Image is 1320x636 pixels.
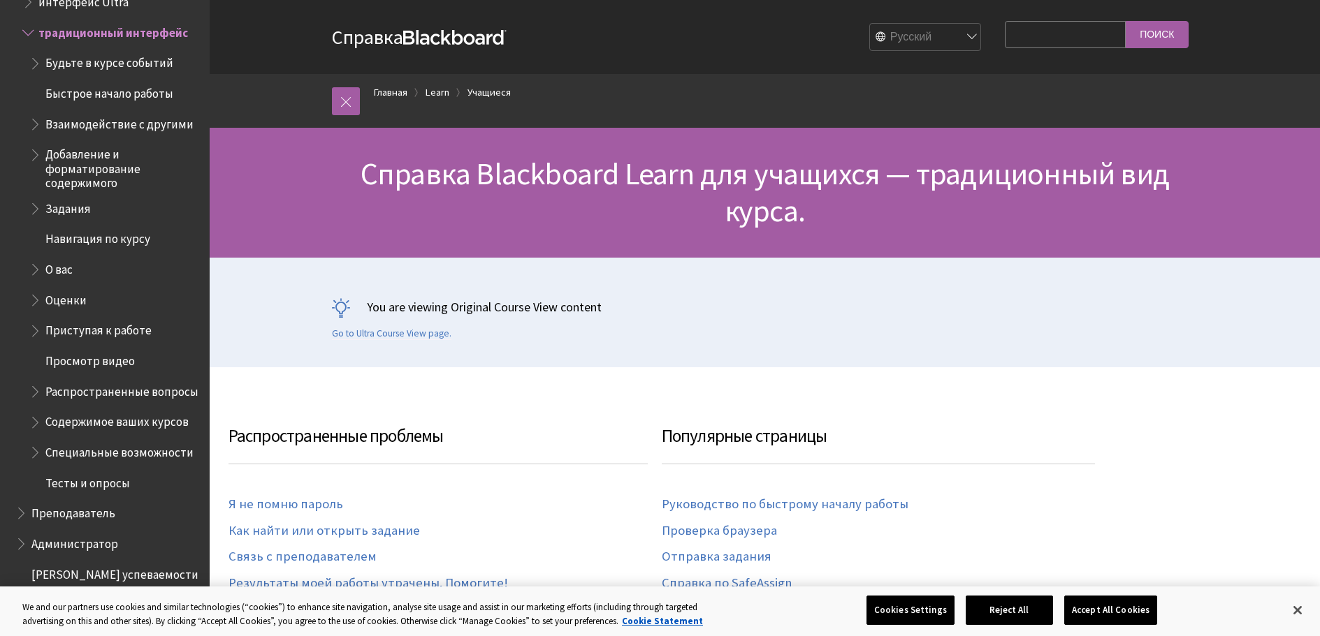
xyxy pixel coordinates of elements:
span: Оценки [45,288,87,307]
a: Справка по SafeAssign [662,575,792,591]
span: Быстрое начало работы [45,82,173,101]
a: More information about your privacy, opens in a new tab [622,615,703,627]
span: Добавление и форматирование содержимого [45,143,200,190]
a: Go to Ultra Course View page. [332,327,451,340]
input: Поиск [1126,21,1189,48]
h3: Распространенные проблемы [229,423,648,464]
span: Просмотр видео [45,349,135,368]
a: Как найти или открыть задание [229,523,420,539]
span: Взаимодействие с другими [45,112,194,131]
button: Reject All [966,596,1053,625]
a: Результаты моей работы утрачены. Помогите! [229,575,508,591]
p: You are viewing Original Course View content [332,298,1198,316]
a: Руководство по быстрому началу работы [662,496,908,512]
span: Навигация по курсу [45,228,150,246]
span: Распространенные вопросы [45,380,198,399]
span: Администратор [31,532,118,551]
a: Связь с преподавателем [229,549,377,565]
span: [PERSON_NAME] успеваемости [31,563,198,582]
span: Задания [45,197,91,216]
a: Отправка задания [662,549,771,565]
span: Преподаватель [31,501,115,520]
span: Тесты и опросы [45,471,130,490]
div: We and our partners use cookies and similar technologies (“cookies”) to enhance site navigation, ... [22,600,726,628]
span: Специальные возможности [45,441,194,459]
span: Приступая к работе [45,319,152,338]
a: Проверка браузера [662,523,777,539]
button: Cookies Settings [866,596,955,625]
span: традиционный интерфейс [38,21,188,40]
a: СправкаBlackboard [332,24,507,50]
span: Содержимое ваших курсов [45,411,189,429]
a: Главная [374,84,407,101]
span: О вас [45,258,73,276]
a: Learn [426,84,449,101]
button: Close [1282,595,1313,626]
a: Учащиеся [467,84,511,101]
strong: Blackboard [403,30,507,45]
span: Справка Blackboard Learn для учащихся — традиционный вид курса. [361,154,1169,230]
a: Я не помню пароль [229,496,343,512]
h3: Популярные страницы [662,423,1095,464]
span: Будьте в курсе событий [45,52,173,71]
button: Accept All Cookies [1064,596,1157,625]
select: Site Language Selector [870,24,982,52]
